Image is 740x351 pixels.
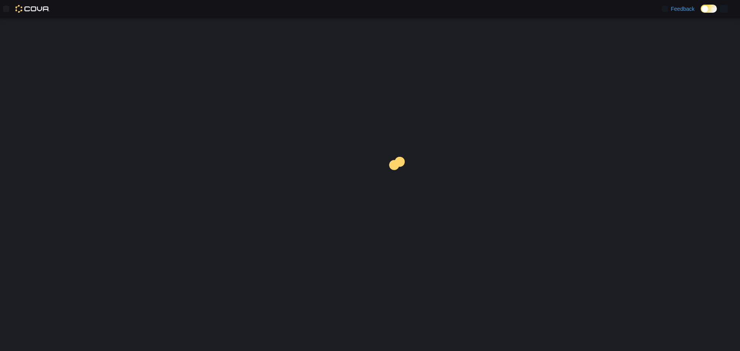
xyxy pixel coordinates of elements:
span: Feedback [671,5,695,13]
img: cova-loader [370,151,428,209]
img: Cova [15,5,50,13]
input: Dark Mode [701,5,717,13]
a: Feedback [659,1,698,17]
